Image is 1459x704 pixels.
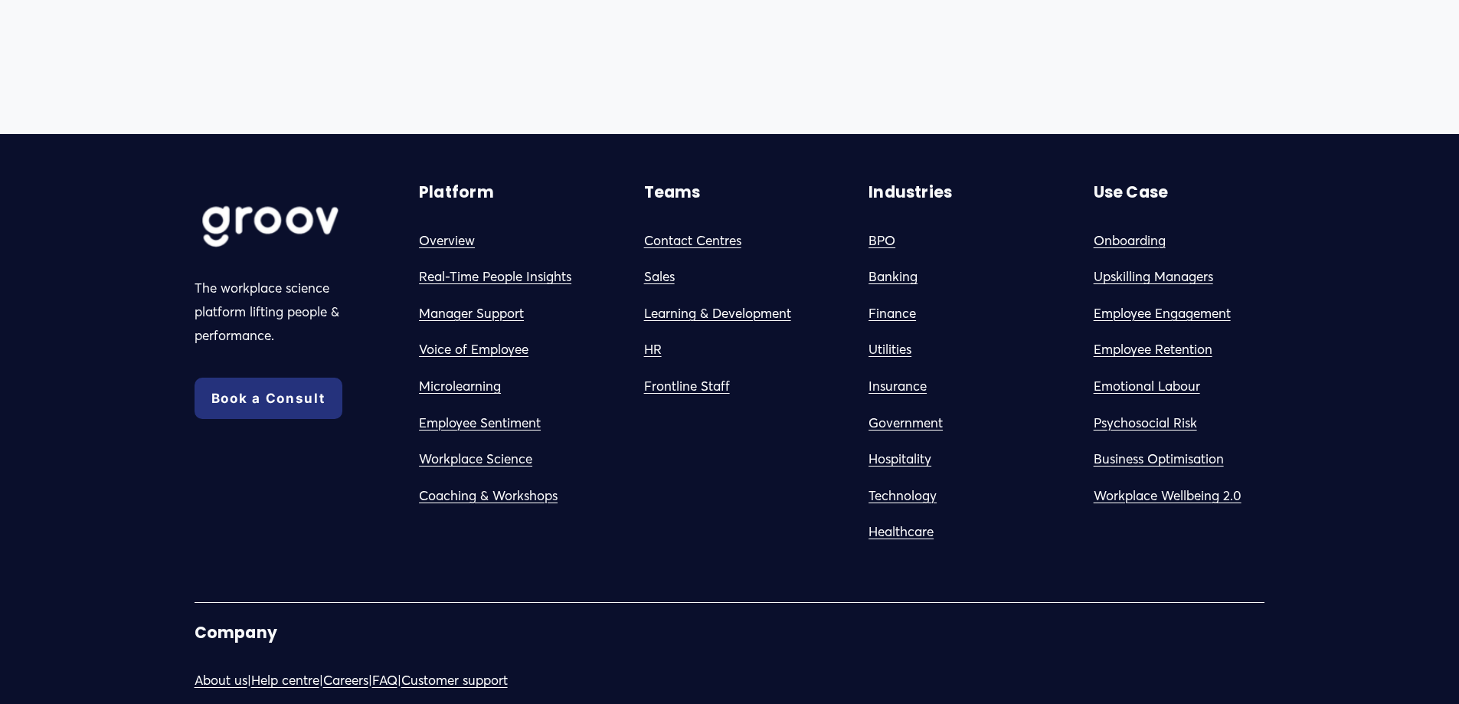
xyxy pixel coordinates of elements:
p: | | | | [195,669,725,693]
a: Emotional Labour [1094,375,1200,398]
a: Healthcare [869,520,934,544]
a: Banking [869,265,918,289]
a: Microlearning [419,375,501,398]
a: Technology [869,484,937,508]
a: Government [869,411,943,435]
a: BPO [869,229,895,253]
a: Business Optimisation [1094,447,1224,471]
a: Hospitality [869,447,931,471]
a: Customer support [401,669,508,693]
a: Employee Engagement [1094,302,1231,326]
strong: Use Case [1094,182,1169,203]
a: Sales [644,265,675,289]
a: Employee Sentiment [419,411,541,435]
a: HR [644,338,662,362]
p: The workplace science platform lifting people & performance. [195,277,366,347]
a: Real-Time People Insights [419,265,571,289]
a: Insurance [869,375,927,398]
a: Workplace Science [419,447,532,471]
a: Careers [323,669,368,693]
strong: Teams [644,182,701,203]
strong: Platform [419,182,494,203]
a: Employee Retention [1094,338,1212,362]
a: Manager Support [419,302,524,326]
a: Workplace Wellbein [1094,484,1212,508]
a: Coaching & Workshops [419,484,558,508]
a: Upskilling Managers [1094,265,1213,289]
a: Help centre [251,669,319,693]
a: Learning & Development [644,302,791,326]
a: Frontline Staff [644,375,730,398]
a: Contact Centres [644,229,741,253]
a: Utilities [869,338,911,362]
a: Book a Consult [195,378,342,419]
a: FAQ [372,669,397,693]
a: Psychosocial Risk [1094,411,1197,435]
a: Onboarding [1094,229,1166,253]
a: g 2.0 [1212,484,1241,508]
strong: Industries [869,182,952,203]
strong: Company [195,622,277,643]
a: About us [195,669,247,693]
a: Voice of Employee [419,338,528,362]
a: Finance [869,302,916,326]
